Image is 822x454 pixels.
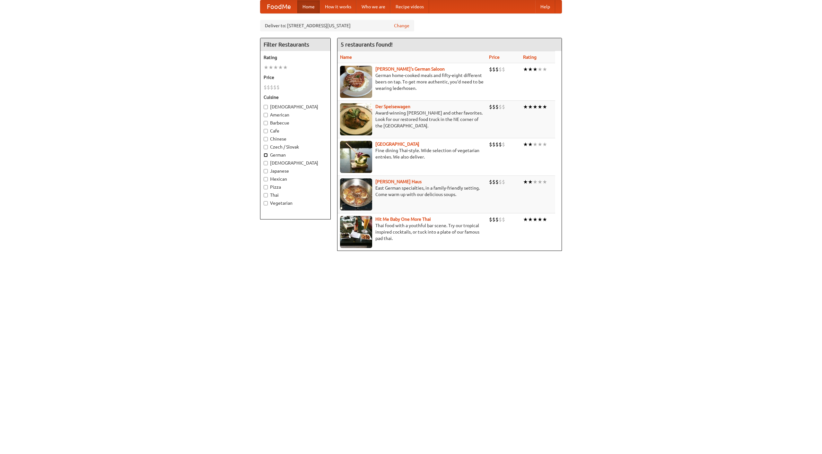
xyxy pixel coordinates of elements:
a: Recipe videos [390,0,429,13]
input: Barbecue [264,121,268,125]
li: ★ [528,66,533,73]
li: $ [276,84,280,91]
li: $ [264,84,267,91]
li: ★ [273,64,278,71]
a: Name [340,55,352,60]
a: How it works [320,0,356,13]
li: $ [502,66,505,73]
input: German [264,153,268,157]
li: ★ [528,141,533,148]
li: ★ [538,178,542,185]
li: $ [502,103,505,110]
li: ★ [538,103,542,110]
input: Mexican [264,177,268,181]
li: $ [492,141,495,148]
ng-pluralize: 5 restaurants found! [341,41,393,47]
li: ★ [528,103,533,110]
li: $ [499,178,502,185]
input: [DEMOGRAPHIC_DATA] [264,161,268,165]
p: German home-cooked meals and fifty-eight different beers on tap. To get more authentic, you'd nee... [340,72,484,91]
p: Thai food with a youthful bar scene. Try our tropical inspired cocktails, or tuck into a plate of... [340,222,484,242]
a: Der Speisewagen [375,104,410,109]
input: Vegetarian [264,201,268,205]
a: Help [535,0,555,13]
a: [GEOGRAPHIC_DATA] [375,141,419,147]
input: Japanese [264,169,268,173]
li: $ [492,216,495,223]
label: Cafe [264,128,327,134]
div: Deliver to: [STREET_ADDRESS][US_STATE] [260,20,414,31]
input: American [264,113,268,117]
li: $ [492,66,495,73]
li: ★ [533,141,538,148]
li: ★ [542,178,547,185]
li: ★ [278,64,283,71]
li: $ [495,178,499,185]
li: $ [495,141,499,148]
label: Vegetarian [264,200,327,206]
img: esthers.jpg [340,66,372,98]
label: Barbecue [264,120,327,126]
li: ★ [523,103,528,110]
li: $ [502,178,505,185]
li: ★ [528,178,533,185]
b: [PERSON_NAME] Haus [375,179,422,184]
label: Czech / Slovak [264,144,327,150]
li: $ [495,216,499,223]
li: $ [502,216,505,223]
li: $ [492,103,495,110]
h5: Rating [264,54,327,61]
li: $ [495,66,499,73]
input: Pizza [264,185,268,189]
a: Rating [523,55,537,60]
li: $ [270,84,273,91]
li: ★ [283,64,288,71]
li: $ [489,141,492,148]
li: $ [267,84,270,91]
li: $ [499,141,502,148]
li: ★ [523,216,528,223]
p: East German specialties, in a family-friendly setting. Come warm up with our delicious soups. [340,185,484,198]
label: Pizza [264,184,327,190]
b: Hit Me Baby One More Thai [375,217,431,222]
input: Thai [264,193,268,197]
li: ★ [542,66,547,73]
label: Chinese [264,136,327,142]
li: $ [502,141,505,148]
li: $ [489,66,492,73]
a: FoodMe [260,0,297,13]
li: ★ [523,66,528,73]
img: babythai.jpg [340,216,372,248]
input: [DEMOGRAPHIC_DATA] [264,105,268,109]
li: ★ [533,178,538,185]
li: ★ [542,141,547,148]
li: ★ [538,216,542,223]
label: Mexican [264,176,327,182]
li: ★ [538,66,542,73]
a: Change [394,22,409,29]
li: ★ [523,141,528,148]
a: Price [489,55,500,60]
input: Czech / Slovak [264,145,268,149]
li: ★ [533,103,538,110]
img: speisewagen.jpg [340,103,372,135]
li: $ [495,103,499,110]
img: kohlhaus.jpg [340,178,372,210]
label: American [264,112,327,118]
a: [PERSON_NAME]'s German Saloon [375,66,445,72]
li: $ [499,216,502,223]
h5: Price [264,74,327,81]
li: ★ [268,64,273,71]
li: ★ [528,216,533,223]
h4: Filter Restaurants [260,38,330,51]
li: ★ [542,216,547,223]
h5: Cuisine [264,94,327,100]
a: Who we are [356,0,390,13]
label: Japanese [264,168,327,174]
label: [DEMOGRAPHIC_DATA] [264,104,327,110]
label: [DEMOGRAPHIC_DATA] [264,160,327,166]
label: German [264,152,327,158]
